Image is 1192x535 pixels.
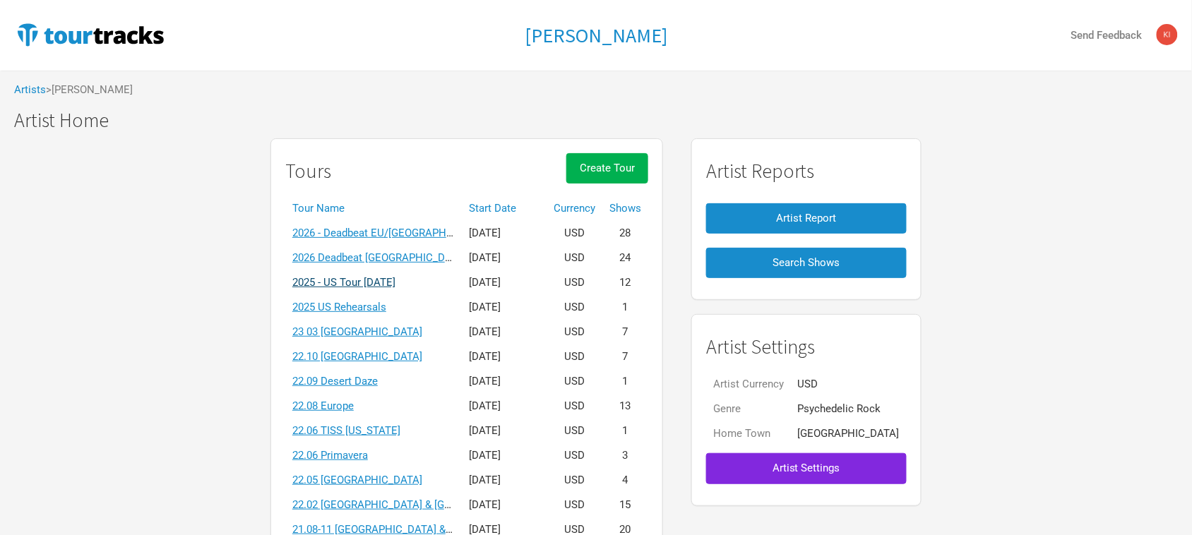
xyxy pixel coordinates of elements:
td: USD [547,493,602,517]
td: USD [547,221,602,246]
th: Currency [547,196,602,221]
td: 3 [602,443,648,468]
td: USD [791,372,907,397]
span: Search Shows [773,256,840,269]
a: 22.06 Primavera [292,449,368,462]
a: Create Tour [566,153,648,196]
td: [DATE] [462,468,547,493]
td: 24 [602,246,648,270]
td: 4 [602,468,648,493]
td: USD [547,270,602,295]
td: [DATE] [462,443,547,468]
td: USD [547,320,602,344]
a: Artist Settings [706,446,907,491]
td: [DATE] [462,344,547,369]
td: USD [547,419,602,443]
td: Artist Currency [706,372,791,397]
img: Kimberley [1157,24,1178,45]
a: 22.09 Desert Daze [292,375,378,387]
a: Artists [14,83,46,96]
h1: Artist Home [14,109,1192,131]
td: USD [547,344,602,369]
span: > [PERSON_NAME] [46,85,133,95]
a: 2025 - US Tour [DATE] [292,276,395,289]
td: [DATE] [462,295,547,320]
td: [DATE] [462,419,547,443]
button: Artist Settings [706,453,907,483]
td: USD [547,394,602,419]
th: Tour Name [285,196,462,221]
a: 22.08 Europe [292,399,354,412]
td: [DATE] [462,369,547,394]
span: Artist Report [777,212,837,224]
a: 2026 Deadbeat [GEOGRAPHIC_DATA] & [GEOGRAPHIC_DATA] Summer [292,251,623,264]
td: [DATE] [462,246,547,270]
td: [DATE] [462,493,547,517]
a: [PERSON_NAME] [525,25,667,47]
a: 22.10 [GEOGRAPHIC_DATA] [292,350,422,363]
td: [DATE] [462,320,547,344]
td: 7 [602,320,648,344]
td: 1 [602,295,648,320]
h1: Tours [285,160,331,182]
td: USD [547,295,602,320]
a: 22.06 TISS [US_STATE] [292,424,400,437]
td: Home Town [706,421,791,446]
a: Artist Report [706,196,907,241]
td: [GEOGRAPHIC_DATA] [791,421,907,446]
td: [DATE] [462,270,547,295]
th: Shows [602,196,648,221]
td: 1 [602,419,648,443]
h1: Artist Settings [706,336,907,358]
td: [DATE] [462,394,547,419]
th: Start Date [462,196,547,221]
td: USD [547,468,602,493]
button: Artist Report [706,203,907,234]
td: Psychedelic Rock [791,397,907,421]
td: 1 [602,369,648,394]
a: 2026 - Deadbeat EU/[GEOGRAPHIC_DATA] [DATE] [292,227,525,239]
a: 23 03 [GEOGRAPHIC_DATA] [292,325,422,338]
td: USD [547,246,602,270]
td: 12 [602,270,648,295]
a: 2025 US Rehearsals [292,301,386,313]
h1: Artist Reports [706,160,907,182]
img: TourTracks [14,20,167,49]
button: Create Tour [566,153,648,184]
a: 22.02 [GEOGRAPHIC_DATA] & [GEOGRAPHIC_DATA] [292,498,536,511]
strong: Send Feedback [1071,29,1143,42]
span: Artist Settings [773,462,840,474]
span: Create Tour [580,162,635,174]
td: 7 [602,344,648,369]
td: USD [547,369,602,394]
td: Genre [706,397,791,421]
a: Search Shows [706,241,907,285]
td: 28 [602,221,648,246]
td: 13 [602,394,648,419]
td: USD [547,443,602,468]
td: 15 [602,493,648,517]
td: [DATE] [462,221,547,246]
h1: [PERSON_NAME] [525,23,667,48]
a: 22.05 [GEOGRAPHIC_DATA] [292,474,422,486]
button: Search Shows [706,248,907,278]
